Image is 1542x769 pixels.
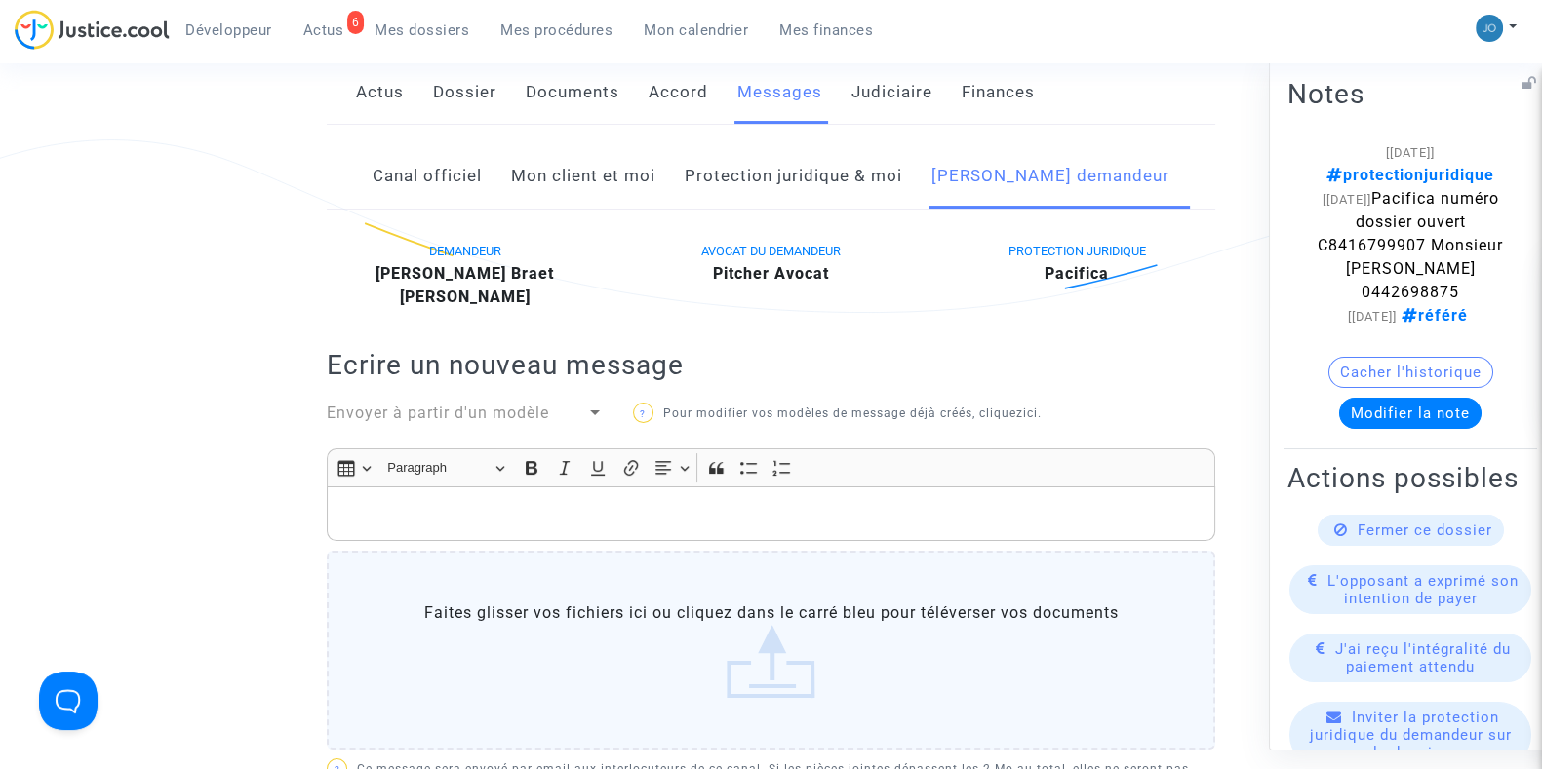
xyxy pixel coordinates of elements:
[288,16,360,45] a: 6Actus
[100,115,150,128] div: Domaine
[243,115,298,128] div: Mots-clés
[628,16,764,45] a: Mon calendrier
[51,51,220,66] div: Domaine: [DOMAIN_NAME]
[1008,244,1146,258] span: PROTECTION JURIDIQUE
[39,672,98,730] iframe: Help Scout Beacon - Open
[1476,15,1503,42] img: 45a793c8596a0d21866ab9c5374b5e4b
[378,453,513,483] button: Paragraph
[359,16,485,45] a: Mes dossiers
[55,31,96,47] div: v 4.0.25
[737,60,822,125] a: Messages
[526,60,619,125] a: Documents
[1327,571,1519,606] span: L'opposant a exprimé son intention de payer
[485,16,628,45] a: Mes procédures
[433,60,496,125] a: Dossier
[31,31,47,47] img: logo_orange.svg
[685,144,902,209] a: Protection juridique & moi
[185,21,272,39] span: Développeur
[1287,460,1533,494] h2: Actions possibles
[962,60,1035,125] a: Finances
[1397,305,1468,324] span: référé
[701,244,841,258] span: AVOCAT DU DEMANDEUR
[1328,356,1493,387] button: Cacher l'historique
[327,404,549,422] span: Envoyer à partir d'un modèle
[511,144,655,209] a: Mon client et moi
[633,402,1063,426] p: Pour modifier vos modèles de message déjà créés, cliquez .
[387,456,489,480] span: Paragraph
[640,408,646,419] span: ?
[347,11,365,34] div: 6
[327,348,1215,382] h2: Ecrire un nouveau message
[15,10,170,50] img: jc-logo.svg
[1348,308,1397,323] span: [[DATE]]
[851,60,932,125] a: Judiciaire
[1358,520,1492,538] span: Fermer ce dossier
[1310,708,1512,760] span: Inviter la protection juridique du demandeur sur le dossier
[327,448,1215,486] div: Editor toolbar
[327,486,1215,541] div: Rich Text Editor, main
[931,144,1169,209] a: [PERSON_NAME] demandeur
[1335,639,1511,674] span: J'ai reçu l'intégralité du paiement attendu
[764,16,889,45] a: Mes finances
[1023,406,1038,420] a: ici
[400,288,531,306] b: [PERSON_NAME]
[1326,165,1494,183] span: protectionjuridique
[1045,264,1109,283] b: Pacifica
[356,60,404,125] a: Actus
[1318,188,1503,300] span: Pacifica numéro dossier ouvert C8416799907 Monsieur [PERSON_NAME] 0442698875
[1287,76,1533,110] h2: Notes
[713,264,829,283] b: Pitcher Avocat
[303,21,344,39] span: Actus
[373,144,482,209] a: Canal officiel
[375,21,469,39] span: Mes dossiers
[1386,144,1435,159] span: [[DATE]]
[79,113,95,129] img: tab_domain_overview_orange.svg
[649,60,708,125] a: Accord
[1339,397,1482,428] button: Modifier la note
[500,21,613,39] span: Mes procédures
[31,51,47,66] img: website_grey.svg
[170,16,288,45] a: Développeur
[644,21,748,39] span: Mon calendrier
[376,264,554,283] b: [PERSON_NAME] Braet
[1323,191,1371,206] span: [[DATE]]
[429,244,501,258] span: DEMANDEUR
[779,21,873,39] span: Mes finances
[221,113,237,129] img: tab_keywords_by_traffic_grey.svg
